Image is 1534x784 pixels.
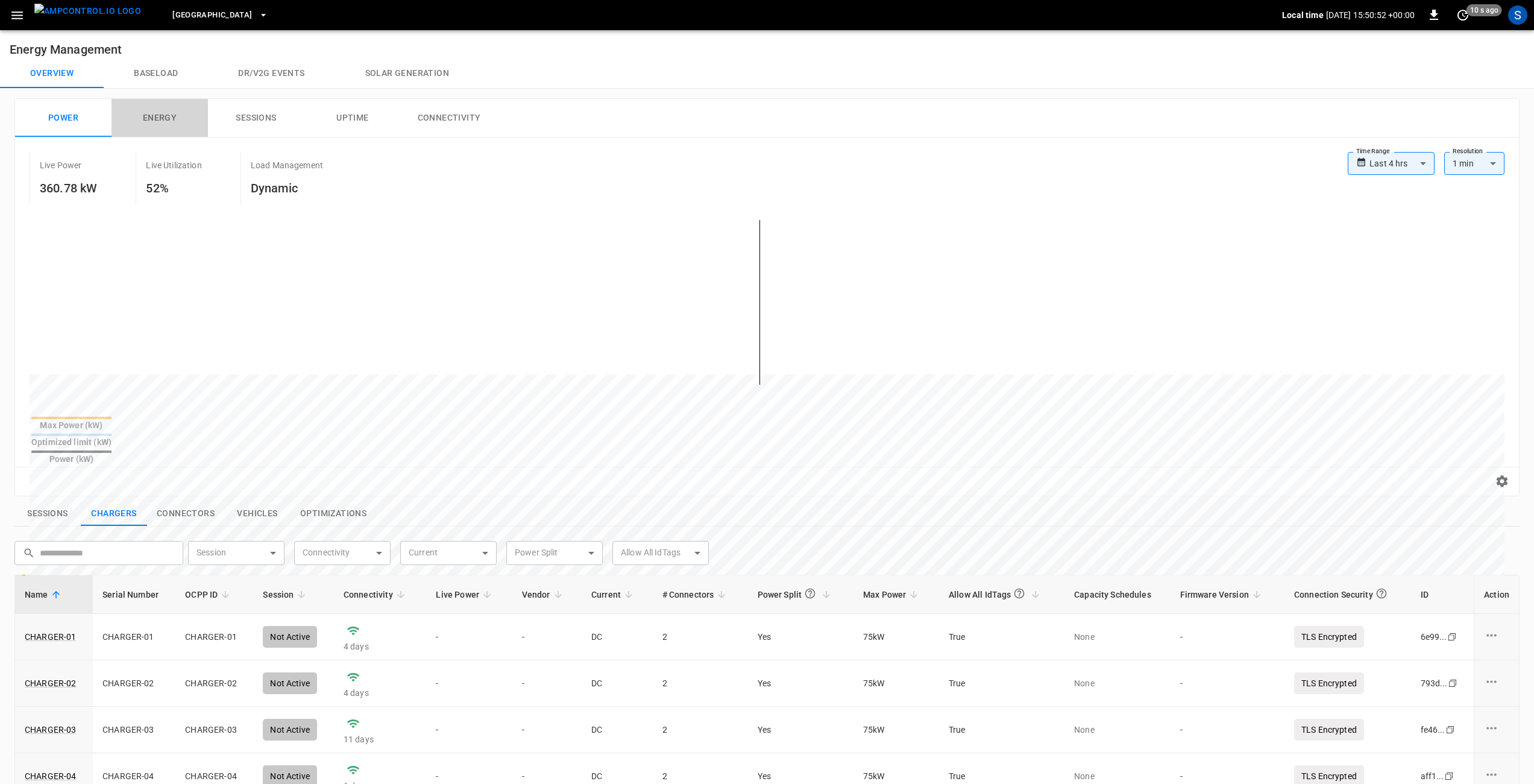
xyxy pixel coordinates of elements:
[304,99,401,138] button: Uptime
[1474,575,1519,614] th: Action
[1282,9,1324,21] p: Local time
[335,59,479,88] button: Solar generation
[15,99,112,138] button: Power
[758,583,835,606] span: Power Split
[1508,5,1527,25] div: profile-icon
[81,501,147,526] button: show latest charge points
[1064,575,1170,614] th: Capacity Schedules
[949,583,1043,606] span: Allow All IdTags
[25,631,77,643] a: CHARGER-01
[291,501,376,526] button: show latest optimizations
[208,99,304,138] button: Sessions
[863,587,922,602] span: Max Power
[146,179,201,198] h6: 52%
[591,587,637,602] span: Current
[146,159,201,171] p: Live Utilization
[344,587,409,602] span: Connectivity
[208,59,335,88] button: Dr/V2G events
[25,724,77,736] a: CHARGER-03
[1484,628,1509,646] div: charge point options
[104,59,208,88] button: Baseload
[1294,583,1390,606] div: Connection Security
[662,587,730,602] span: # Connectors
[1356,147,1390,156] label: Time Range
[1421,770,1444,782] div: aff1 ...
[1466,4,1502,16] span: 10 s ago
[1326,9,1415,21] p: [DATE] 15:50:52 +00:00
[1484,674,1509,692] div: charge point options
[185,587,233,602] span: OCPP ID
[251,179,323,198] h6: Dynamic
[401,99,497,138] button: Connectivity
[25,770,77,782] a: CHARGER-04
[522,587,566,602] span: Vendor
[168,4,272,27] button: [GEOGRAPHIC_DATA]
[40,179,97,198] h6: 360.78 kW
[40,159,82,171] p: Live Power
[263,587,309,602] span: Session
[93,575,175,614] th: Serial Number
[1453,147,1483,156] label: Resolution
[1369,152,1435,175] div: Last 4 hrs
[251,159,323,171] p: Load Management
[112,99,208,138] button: Energy
[436,587,495,602] span: Live Power
[1444,152,1504,175] div: 1 min
[1444,770,1456,783] div: copy
[1484,721,1509,739] div: charge point options
[147,501,224,526] button: show latest connectors
[14,501,81,526] button: show latest sessions
[172,8,252,22] span: [GEOGRAPHIC_DATA]
[25,677,77,689] a: CHARGER-02
[1074,770,1160,782] p: None
[1453,5,1473,25] button: set refresh interval
[25,587,64,602] span: Name
[1180,587,1265,602] span: Firmware Version
[1411,575,1474,614] th: ID
[224,501,291,526] button: show latest vehicles
[34,4,141,19] img: ampcontrol.io logo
